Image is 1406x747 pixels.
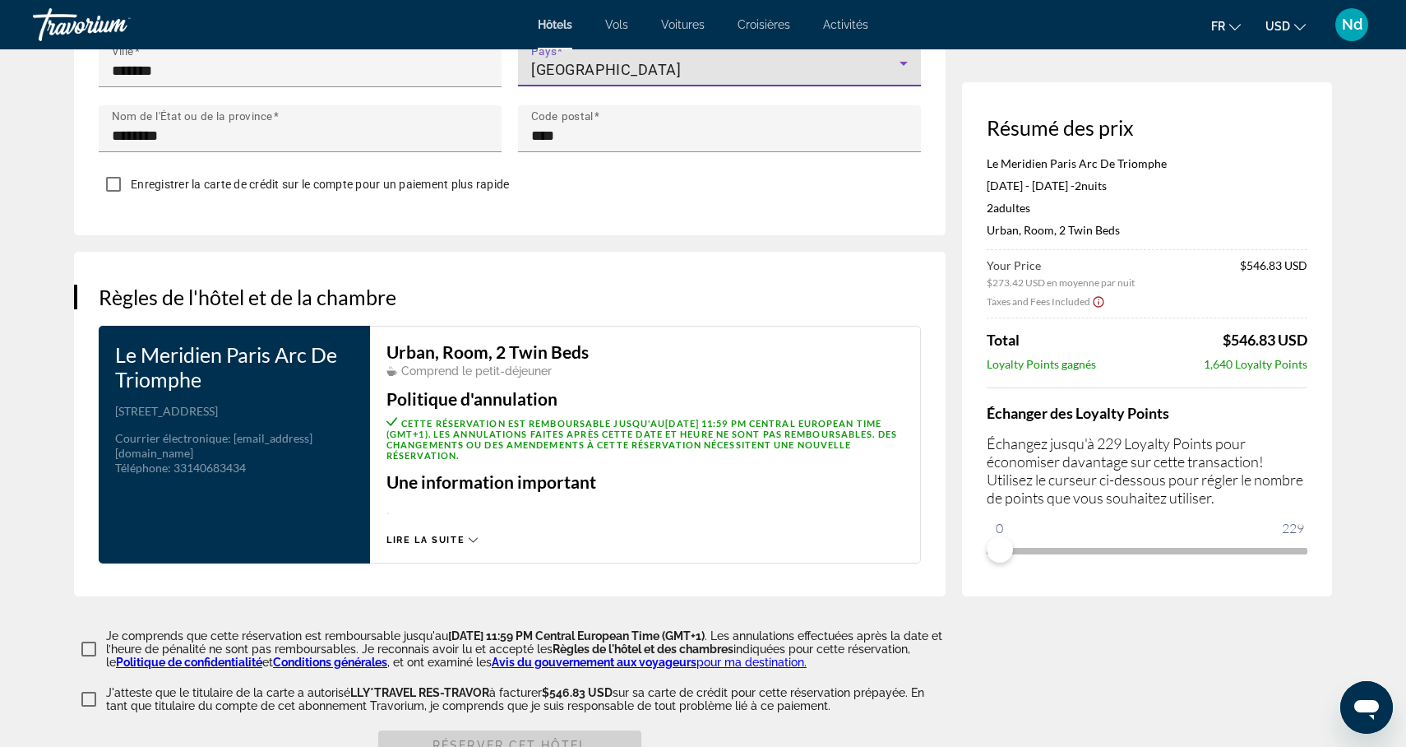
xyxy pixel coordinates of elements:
[696,656,807,669] a: pour ma destination.
[273,656,387,669] a: Conditions générales
[1330,7,1373,42] button: User Menu
[987,115,1307,140] h3: Résumé des prix
[987,331,1020,349] span: Total
[492,656,696,669] a: Avis du gouvernement aux voyageurs
[33,3,197,46] a: Travorium
[115,431,312,460] span: : [EMAIL_ADDRESS][DOMAIN_NAME]
[1211,20,1225,33] span: fr
[531,44,557,58] mat-label: Pays
[115,431,228,445] span: Courrier électronique
[112,44,134,58] mat-label: Ville
[1342,16,1362,33] span: Nd
[115,404,354,419] p: [STREET_ADDRESS]
[987,156,1307,170] p: Le Meridien Paris Arc De Triomphe
[386,418,897,461] span: Cette réservation est remboursable jusqu'au . Les annulations faites après cette date et heure ne...
[106,629,946,669] p: Je comprends que cette réservation est remboursable jusqu'au . Les annulations effectuées après l...
[386,473,904,491] h3: Une information important
[538,18,572,31] a: Hôtels
[115,461,168,475] span: Téléphone
[987,404,1307,422] h4: Échanger des Loyalty Points
[987,258,1135,272] span: Your Price
[738,18,790,31] a: Croisières
[987,201,1030,215] span: 2
[386,418,881,439] span: [DATE] 11:59 PM Central European Time (GMT+1)
[106,686,946,712] p: J'atteste que le titulaire de la carte a autorisé à facturer sur sa carte de crédit pour cette ré...
[993,201,1030,215] span: Adultes
[99,285,921,309] h3: Règles de l'hôtel et de la chambre
[531,109,594,123] mat-label: Code postal
[1279,518,1307,538] span: 229
[1223,331,1307,349] span: $546.83 USD
[131,178,509,191] span: Enregistrer la carte de crédit sur le compte pour un paiement plus rapide
[112,109,273,123] mat-label: Nom de l'État ou de la province
[1265,20,1290,33] span: USD
[553,643,733,656] span: Règles de l'hôtel et des chambres
[1081,179,1107,193] span: nuits
[531,61,682,78] span: [GEOGRAPHIC_DATA]
[987,536,1013,563] span: ngx-slider
[661,18,705,31] a: Voitures
[168,461,246,475] span: : 33140683434
[1092,294,1105,309] button: Show Taxes and Fees disclaimer
[542,686,613,699] span: $546.83 USD
[386,390,904,408] h3: Politique d'annulation
[1265,14,1306,38] button: Change currency
[386,535,465,545] span: Lire la suite
[987,357,1096,371] span: Loyalty Points gagnés
[987,295,1090,308] span: Taxes and Fees Included
[1340,681,1393,734] iframe: Bouton de lancement de la fenêtre de messagerie
[1204,357,1307,371] span: 1,640 Loyalty Points
[386,343,904,361] h3: Urban, Room, 2 Twin Beds
[987,276,1135,289] span: $273.42 USD en moyenne par nuit
[823,18,868,31] a: Activités
[987,548,1307,551] ngx-slider: ngx-slider
[350,686,489,699] span: LLY*TRAVEL RES-TRAVOR
[993,518,1006,538] span: 0
[1240,258,1307,289] span: $546.83 USD
[987,434,1307,507] p: Échangez jusqu'à 229 Loyalty Points pour économiser davantage sur cette transaction! Utilisez le ...
[401,364,552,378] span: Comprend le petit-déjeuner
[987,179,1307,193] p: [DATE] - [DATE] -
[987,293,1105,309] button: Show Taxes and Fees breakdown
[116,656,262,669] a: Politique de confidentialité
[115,342,354,392] h3: Le Meridien Paris Arc De Triomphe
[1075,179,1081,193] span: 2
[1211,14,1241,38] button: Change language
[386,534,478,546] button: Lire la suite
[386,499,904,517] p: .
[448,629,705,643] span: [DATE] 11:59 PM Central European Time (GMT+1)
[605,18,628,31] a: Vols
[987,223,1307,237] p: Urban, Room, 2 Twin Beds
